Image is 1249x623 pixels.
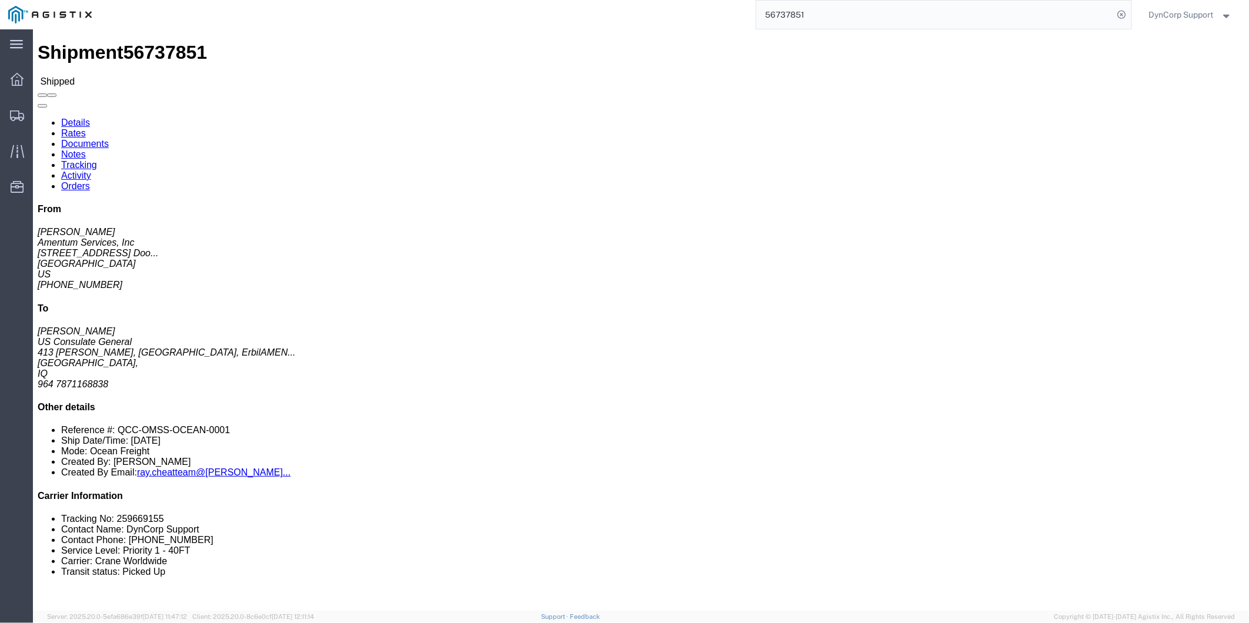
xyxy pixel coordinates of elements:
[541,613,570,620] a: Support
[143,613,187,620] span: [DATE] 11:47:12
[192,613,314,620] span: Client: 2025.20.0-8c6e0cf
[756,1,1114,29] input: Search for shipment number, reference number
[1149,8,1214,21] span: DynCorp Support
[570,613,600,620] a: Feedback
[1148,8,1233,22] button: DynCorp Support
[8,6,92,24] img: logo
[33,29,1249,611] iframe: FS Legacy Container
[272,613,314,620] span: [DATE] 12:11:14
[1054,612,1235,622] span: Copyright © [DATE]-[DATE] Agistix Inc., All Rights Reserved
[47,613,187,620] span: Server: 2025.20.0-5efa686e39f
